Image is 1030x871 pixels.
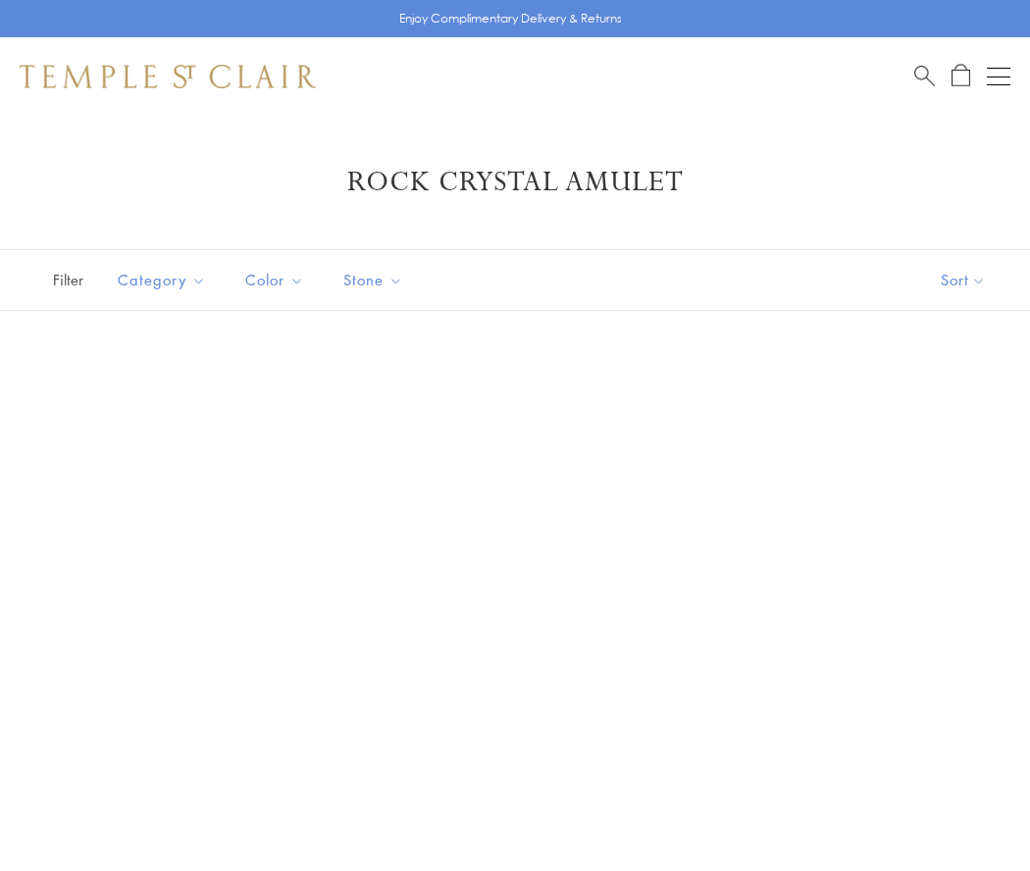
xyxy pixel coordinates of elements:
[20,65,316,88] img: Temple St. Clair
[231,258,319,302] button: Color
[334,268,418,292] span: Stone
[235,268,319,292] span: Color
[329,258,418,302] button: Stone
[987,65,1010,88] button: Open navigation
[399,9,622,28] p: Enjoy Complimentary Delivery & Returns
[108,268,221,292] span: Category
[897,250,1030,310] button: Show sort by
[914,64,935,88] a: Search
[952,64,970,88] a: Open Shopping Bag
[103,258,221,302] button: Category
[49,165,981,200] h1: Rock Crystal Amulet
